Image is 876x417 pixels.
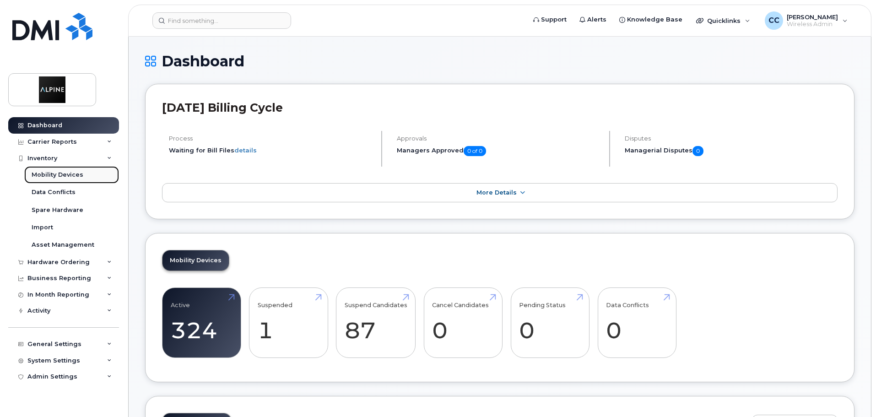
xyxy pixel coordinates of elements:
[476,189,517,196] span: More Details
[234,146,257,154] a: details
[625,146,838,156] h5: Managerial Disputes
[145,53,854,69] h1: Dashboard
[162,250,229,271] a: Mobility Devices
[169,146,373,155] li: Waiting for Bill Files
[345,292,407,353] a: Suspend Candidates 87
[258,292,319,353] a: Suspended 1
[171,292,233,353] a: Active 324
[397,146,601,156] h5: Managers Approved
[519,292,581,353] a: Pending Status 0
[162,101,838,114] h2: [DATE] Billing Cycle
[464,146,486,156] span: 0 of 0
[625,135,838,142] h4: Disputes
[692,146,703,156] span: 0
[397,135,601,142] h4: Approvals
[169,135,373,142] h4: Process
[432,292,494,353] a: Cancel Candidates 0
[606,292,668,353] a: Data Conflicts 0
